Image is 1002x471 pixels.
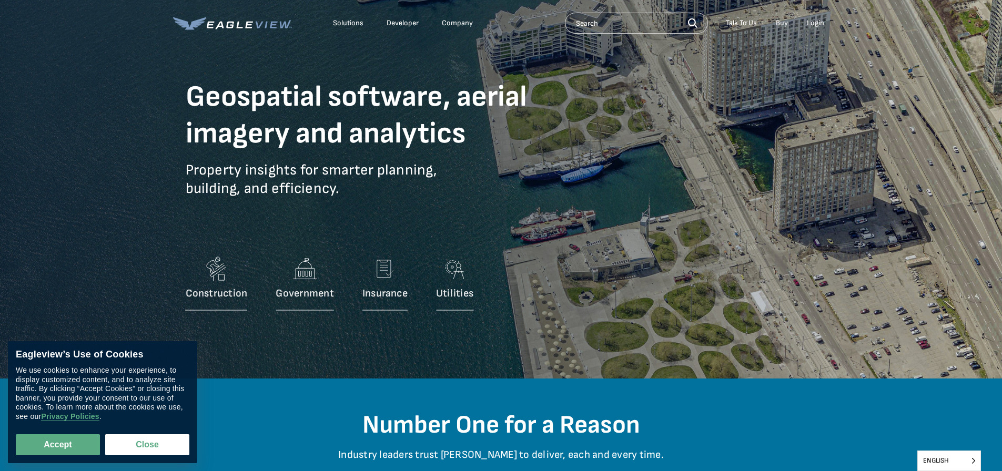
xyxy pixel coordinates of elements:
a: Insurance [362,253,408,316]
p: Utilities [436,287,473,300]
a: Construction [186,253,248,316]
h2: Number One for a Reason [194,410,809,441]
div: Company [442,18,473,28]
a: Utilities [436,253,473,316]
div: Talk To Us [726,18,757,28]
a: Developer [387,18,419,28]
div: Login [807,18,824,28]
aside: Language selected: English [917,450,981,471]
p: Construction [186,287,248,300]
div: Solutions [333,18,363,28]
a: Privacy Policies [41,412,99,421]
a: Buy [776,18,788,28]
div: Eagleview’s Use of Cookies [16,349,189,361]
p: Property insights for smarter planning, building, and efficiency. [186,161,564,213]
div: We use cookies to enhance your experience, to display customized content, and to analyze site tra... [16,366,189,421]
button: Close [105,434,189,455]
h1: Geospatial software, aerial imagery and analytics [186,79,564,152]
span: English [918,451,980,470]
p: Government [276,287,333,300]
p: Insurance [362,287,408,300]
input: Search [565,13,708,34]
button: Accept [16,434,100,455]
a: Government [276,253,333,316]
